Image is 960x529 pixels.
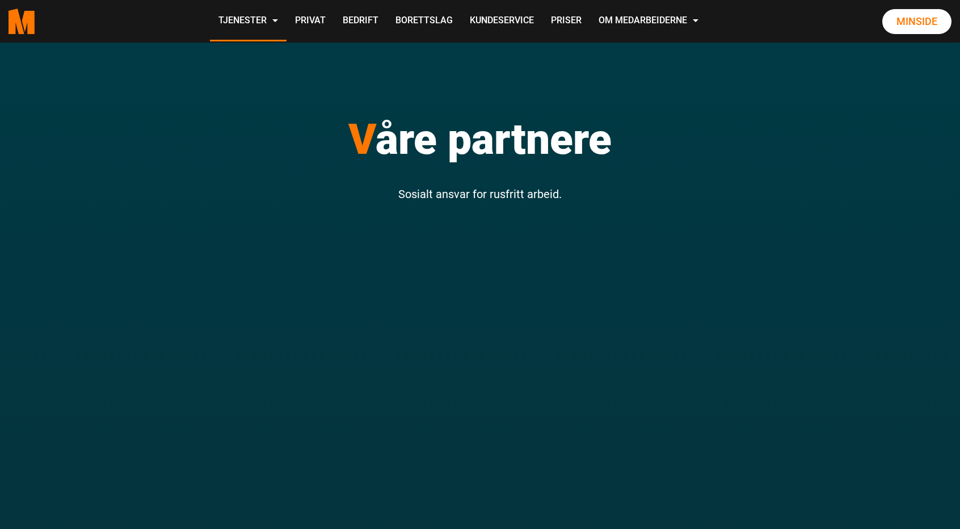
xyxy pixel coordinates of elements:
a: Borettslag [387,1,461,41]
a: Privat [287,1,334,41]
a: Priser [542,1,590,41]
a: Om Medarbeiderne [590,1,707,41]
a: Tjenester [210,1,287,41]
span: V [348,114,376,164]
p: Sosialt ansvar for rusfritt arbeid. [148,184,812,204]
h1: åre partnere [148,114,812,165]
a: Bedrift [334,1,387,41]
a: Kundeservice [461,1,542,41]
a: Minside [882,9,951,34]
